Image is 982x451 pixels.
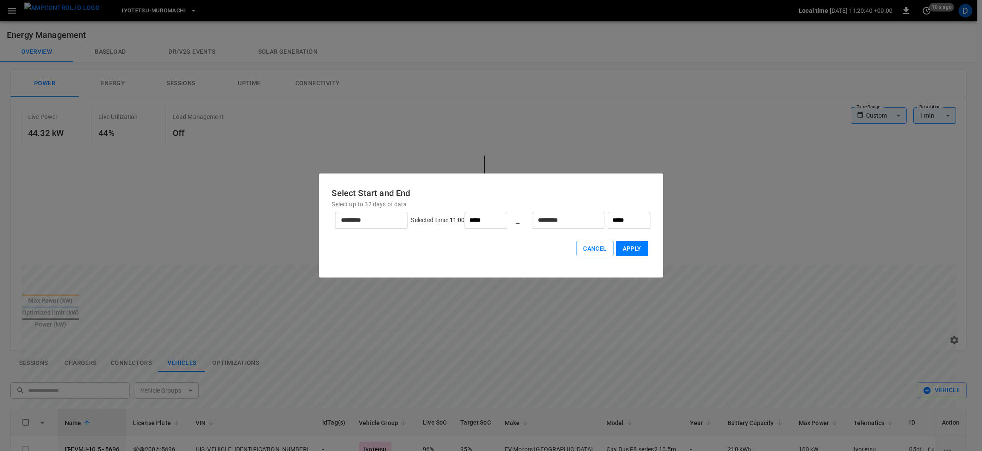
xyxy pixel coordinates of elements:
button: Cancel [576,241,613,257]
span: Selected time: 11:00 [411,216,465,223]
h6: Select Start and End [332,186,650,200]
h6: _ [516,214,520,227]
button: Apply [616,241,648,257]
p: Select up to 32 days of data [332,200,650,208]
